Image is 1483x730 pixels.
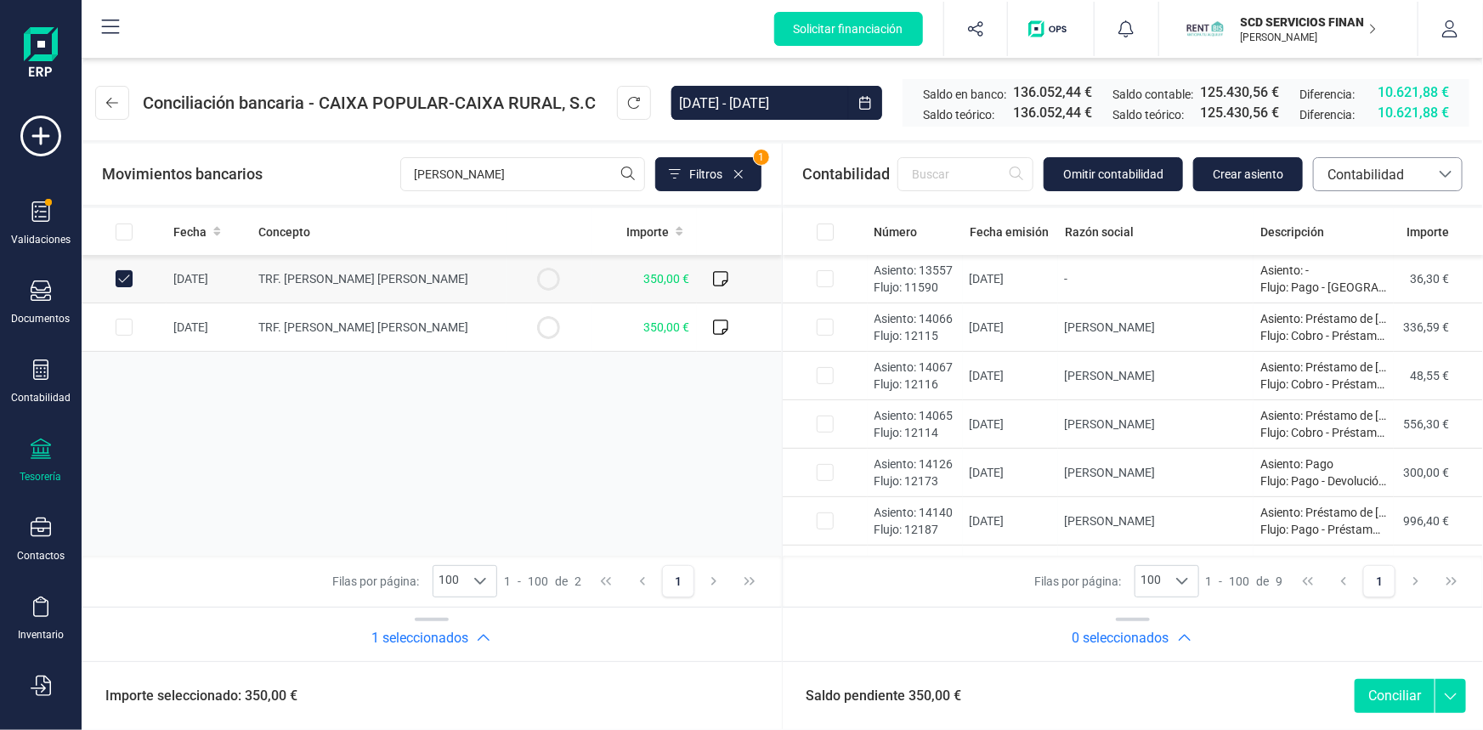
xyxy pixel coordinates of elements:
button: SCSCD SERVICIOS FINANCIEROS SL[PERSON_NAME] [1180,2,1397,56]
span: TRF. [PERSON_NAME] [PERSON_NAME] [258,320,468,334]
p: Flujo: Pago - [GEOGRAPHIC_DATA] 13557. [1260,279,1387,296]
p: Flujo: 12187 [875,521,956,538]
td: [DATE] [167,255,252,303]
span: Fecha [173,224,207,241]
div: Inventario [18,628,64,642]
span: 125.430,56 € [1200,103,1279,123]
span: Importe [626,224,669,241]
button: Previous Page [626,565,659,597]
button: Last Page [734,565,767,597]
div: Contabilidad [11,391,71,405]
span: Movimientos bancarios [102,162,263,186]
button: Crear asiento [1193,157,1303,191]
p: SCD SERVICIOS FINANCIEROS SL [1241,14,1377,31]
td: [PERSON_NAME] [1058,400,1254,449]
button: Next Page [1400,565,1432,597]
p: Asiento: 14065 [875,407,956,424]
span: 1 [1206,573,1213,590]
div: Filas por página: [1034,565,1199,597]
input: Buscar [897,157,1033,191]
div: Validaciones [11,233,71,246]
td: [PERSON_NAME] [1058,497,1254,546]
p: Flujo: 12114 [875,424,956,441]
span: de [1257,573,1270,590]
span: 100 [1230,573,1250,590]
p: Asiento: Pago [1260,552,1387,569]
p: [PERSON_NAME] [1241,31,1377,44]
span: Filtros [690,166,723,183]
td: 48,55 € [1394,352,1483,400]
td: 336,59 € [1394,303,1483,352]
td: [DATE] [167,303,252,352]
td: 996,40 € [1394,497,1483,546]
span: 350,00 € [644,320,690,334]
span: Concepto [258,224,310,241]
div: Row Selected ba385d4f-ced5-4058-9557-dfdccca21d25 [817,319,834,336]
td: [DATE] [963,546,1058,594]
div: Filas por página: [332,565,497,597]
button: Page 1 [1363,565,1395,597]
span: 10.621,88 € [1378,82,1449,103]
span: 1 [754,150,769,165]
img: Logo de OPS [1028,20,1073,37]
td: [PERSON_NAME] [1058,303,1254,352]
span: Saldo teórico: [923,106,994,123]
p: Asiento: 14127 [875,552,956,569]
span: Solicitar financiación [794,20,903,37]
input: Buscar [400,157,645,191]
span: Descripción [1260,224,1324,241]
p: Asiento: Préstamo de [PERSON_NAME]. [1260,310,1387,327]
button: First Page [590,565,622,597]
td: 250,00 € [1394,546,1483,594]
td: [DATE] [963,449,1058,497]
td: 556,30 € [1394,400,1483,449]
span: 2 [575,573,581,590]
button: Logo de OPS [1018,2,1084,56]
div: Row Selected cee92f2c-60ee-4ab0-9c30-304526668240 [817,512,834,529]
span: Contabilidad [1321,165,1423,185]
p: Flujo: Pago - Préstamo 123. Amortización 10/2025. [1260,521,1387,538]
span: Saldo pendiente 350,00 € [786,686,962,706]
td: [DATE] [963,400,1058,449]
p: Asiento: Préstamo de [PERSON_NAME]. [1260,407,1387,424]
div: Row Selected a6d64c27-1c66-4278-bf55-8bed25456413 [817,464,834,481]
div: Row Selected bc442d4f-b8e9-4816-a5fb-9b63dcb20152 [116,319,133,336]
button: First Page [1292,565,1324,597]
span: Saldo contable: [1112,86,1193,103]
p: Flujo: 12115 [875,327,956,344]
div: Row Selected d3030535-4dc7-4401-a79b-0b6e6be4e66a [817,367,834,384]
td: - [1058,255,1254,303]
button: Solicitar financiación [774,12,923,46]
td: [DATE] [963,497,1058,546]
p: Flujo: Cobro - Préstamo 261. Amortización 08/2025. [1260,376,1387,393]
span: Número [875,224,918,241]
div: Tesorería [20,470,62,484]
span: 1 [504,573,511,590]
button: Filtros [655,157,761,191]
span: 10.621,88 € [1378,103,1449,123]
span: 136.052,44 € [1013,103,1092,123]
p: Flujo: Pago - Devolución 789. [1260,473,1387,489]
p: Asiento: 14126 [875,456,956,473]
span: Importe [1407,224,1449,241]
p: Asiento: 14066 [875,310,956,327]
p: Asiento: 14140 [875,504,956,521]
span: Saldo teórico: [1112,106,1184,123]
p: Flujo: Cobro - Préstamo 251. Amortización 09/2025. [1260,327,1387,344]
button: Omitir contabilidad [1044,157,1183,191]
span: Razón social [1065,224,1134,241]
td: 36,30 € [1394,255,1483,303]
h2: 1 seleccionados [371,628,468,648]
h2: 0 seleccionados [1073,628,1169,648]
button: Last Page [1435,565,1468,597]
p: Asiento: 13557 [875,262,956,279]
div: Contactos [17,549,65,563]
button: Choose Date [848,86,882,120]
span: TRF. [PERSON_NAME] [PERSON_NAME] [258,272,468,286]
p: Flujo: 12116 [875,376,956,393]
div: Row Selected a8f177cf-9183-4a29-9257-1d8a2e1c5d28 [817,416,834,433]
div: - [504,573,581,590]
div: Row Selected 9ddbf45e-265a-4c5a-9d73-d5612b5765b9 [817,270,834,287]
span: 136.052,44 € [1013,82,1092,103]
span: 100 [1135,566,1166,597]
